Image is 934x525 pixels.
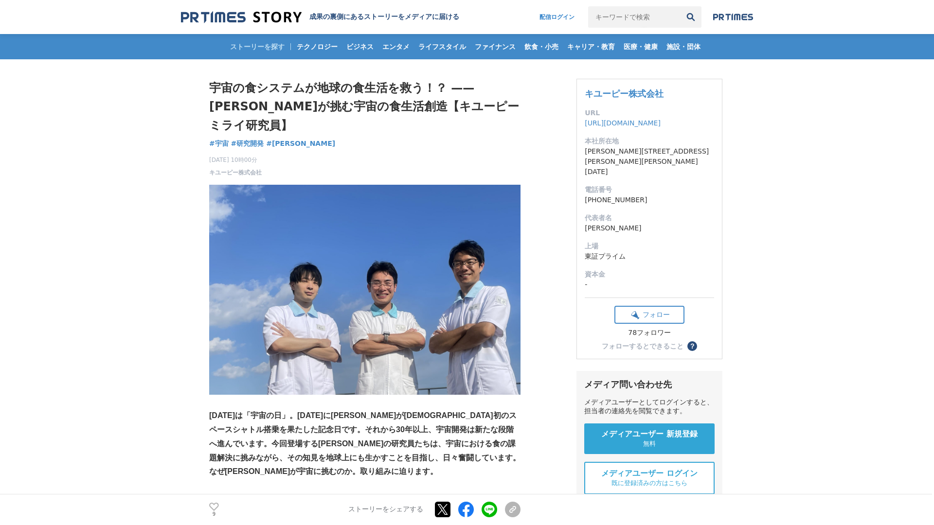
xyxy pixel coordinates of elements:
[471,34,520,59] a: ファイナンス
[585,108,714,118] dt: URL
[585,119,661,127] a: [URL][DOMAIN_NAME]
[209,168,262,177] a: キユーピー株式会社
[663,34,704,59] a: 施設・団体
[521,42,562,51] span: 飲食・小売
[585,88,664,99] a: キユーピー株式会社
[585,213,714,223] dt: 代表者名
[471,42,520,51] span: ファイナンス
[713,13,753,21] img: prtimes
[585,146,714,177] dd: [PERSON_NAME][STREET_ADDRESS][PERSON_NAME][PERSON_NAME][DATE]
[584,462,715,494] a: メディアユーザー ログイン 既に登録済みの方はこちら
[620,42,662,51] span: 医療・健康
[614,306,684,324] button: フォロー
[585,185,714,195] dt: 電話番号
[585,280,714,290] dd: -
[611,479,687,488] span: 既に登録済みの方はこちら
[680,6,701,28] button: 検索
[348,506,423,514] p: ストーリーをシェアする
[689,343,696,350] span: ？
[530,6,584,28] a: 配信ログイン
[521,34,562,59] a: 飲食・小売
[266,139,335,148] span: #[PERSON_NAME]
[181,11,459,24] a: 成果の裏側にあるストーリーをメディアに届ける 成果の裏側にあるストーリーをメディアに届ける
[620,34,662,59] a: 医療・健康
[585,241,714,251] dt: 上場
[643,439,656,448] span: 無料
[209,185,521,395] img: thumbnail_24e871d0-83d7-11f0-81ba-bfccc2c5b4a3.jpg
[309,13,459,21] h2: 成果の裏側にあるストーリーをメディアに届ける
[231,139,264,149] a: #研究開発
[181,11,302,24] img: 成果の裏側にあるストーリーをメディアに届ける
[378,42,413,51] span: エンタメ
[209,79,521,135] h1: 宇宙の食システムが地球の食生活を救う！？ —— [PERSON_NAME]が挑む宇宙の食生活創造【キユーピー ミライ研究員】
[231,139,264,148] span: #研究開発
[563,42,619,51] span: キャリア・教育
[209,139,229,148] span: #宇宙
[614,329,684,337] div: 78フォロワー
[209,156,262,164] span: [DATE] 10時00分
[663,42,704,51] span: 施設・団体
[293,34,341,59] a: テクノロジー
[585,136,714,146] dt: 本社所在地
[563,34,619,59] a: キャリア・教育
[378,34,413,59] a: エンタメ
[266,139,335,149] a: #[PERSON_NAME]
[209,139,229,149] a: #宇宙
[209,411,521,475] strong: [DATE]は「宇宙の日」。[DATE]に[PERSON_NAME]が[DEMOGRAPHIC_DATA]初のスペースシャトル搭乗を果たした記念日です。それから30年以上、宇宙開発は新たな段階へ...
[601,429,698,439] span: メディアユーザー 新規登録
[687,341,697,351] button: ？
[585,195,714,205] dd: [PHONE_NUMBER]
[584,398,715,416] div: メディアユーザーとしてログインすると、担当者の連絡先を閲覧できます。
[601,469,698,479] span: メディアユーザー ログイン
[293,42,341,51] span: テクノロジー
[342,42,377,51] span: ビジネス
[584,379,715,390] div: メディア問い合わせ先
[414,34,470,59] a: ライフスタイル
[602,343,683,350] div: フォローするとできること
[342,34,377,59] a: ビジネス
[584,423,715,454] a: メディアユーザー 新規登録 無料
[209,512,219,517] p: 9
[588,6,680,28] input: キーワードで検索
[209,493,521,507] p: 研究員プロフィール（写真左から）
[585,251,714,262] dd: 東証プライム
[585,269,714,280] dt: 資本金
[414,42,470,51] span: ライフスタイル
[585,223,714,233] dd: [PERSON_NAME]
